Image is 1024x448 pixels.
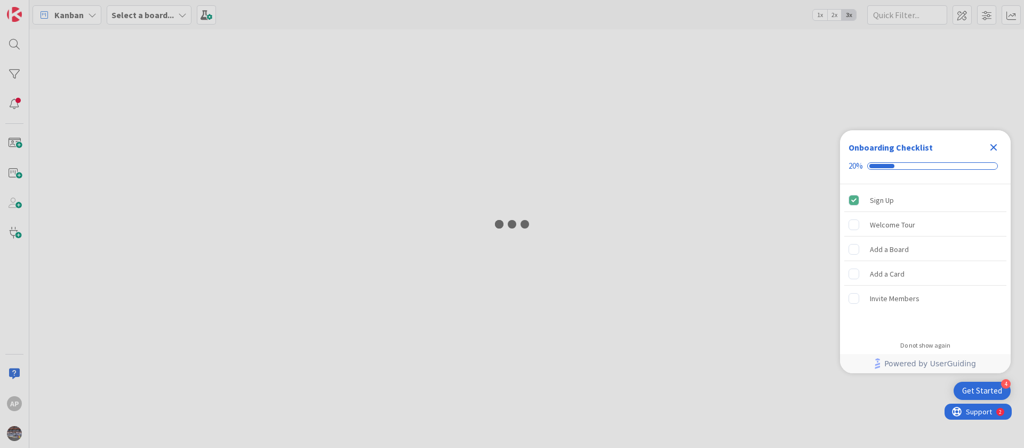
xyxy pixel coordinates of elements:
div: Add a Card is incomplete. [844,262,1006,286]
div: Welcome Tour is incomplete. [844,213,1006,237]
div: 4 [1001,379,1011,389]
div: 2 [54,4,57,13]
div: Welcome Tour [870,218,915,231]
div: Add a Card [870,268,905,280]
div: Add a Board is incomplete. [844,238,1006,261]
span: Powered by UserGuiding [884,357,976,370]
div: Checklist items [840,184,1011,334]
div: Add a Board [870,243,909,256]
div: Invite Members [870,292,919,305]
div: Do not show again [900,341,950,350]
a: Powered by UserGuiding [845,354,1005,373]
div: Footer [840,354,1011,373]
div: Checklist Container [840,130,1011,373]
div: Checklist progress: 20% [849,161,1002,171]
div: Sign Up is complete. [844,188,1006,212]
div: Onboarding Checklist [849,141,933,154]
div: Sign Up [870,194,894,207]
div: Get Started [962,386,1002,396]
div: Open Get Started checklist, remaining modules: 4 [954,382,1011,400]
span: Support [21,2,47,14]
div: 20% [849,161,863,171]
div: Close Checklist [985,139,1002,156]
div: Invite Members is incomplete. [844,287,1006,310]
